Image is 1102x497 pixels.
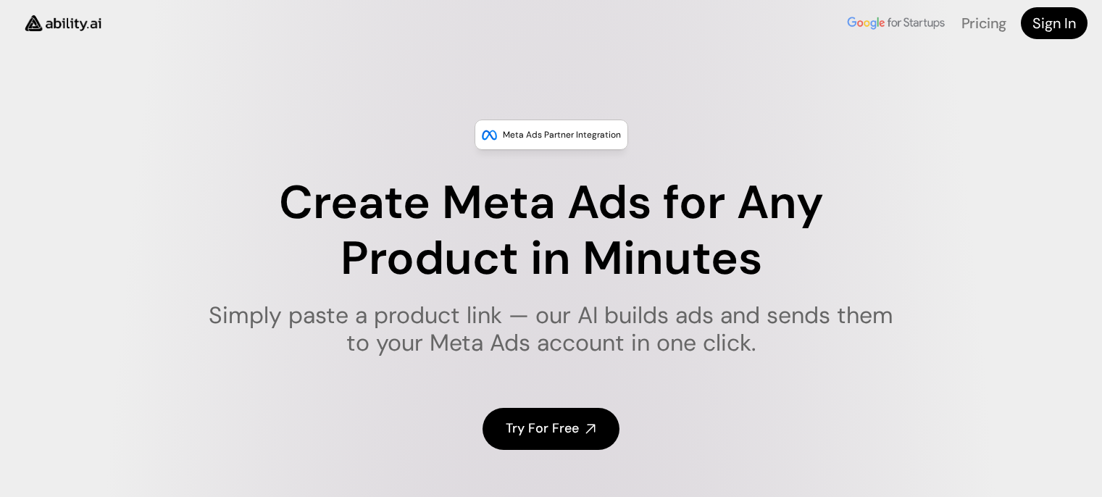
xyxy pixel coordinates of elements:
h1: Create Meta Ads for Any Product in Minutes [199,175,903,287]
p: Meta Ads Partner Integration [503,128,621,142]
h1: Simply paste a product link — our AI builds ads and sends them to your Meta Ads account in one cl... [199,301,903,357]
h4: Try For Free [506,419,579,438]
h4: Sign In [1032,13,1076,33]
a: Try For Free [483,408,619,449]
a: Pricing [961,14,1006,33]
a: Sign In [1021,7,1088,39]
